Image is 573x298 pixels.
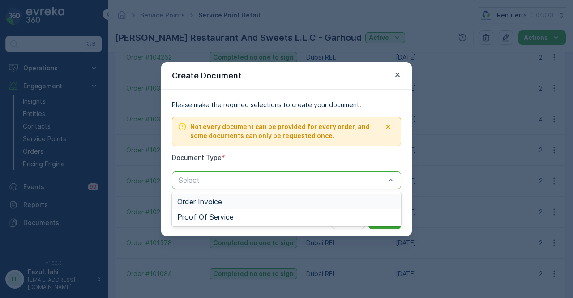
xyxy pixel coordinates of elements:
p: Please make the required selections to create your document. [172,100,401,109]
span: Order Invoice [177,198,222,206]
p: Select [179,175,385,186]
span: Not every document can be provided for every order, and some documents can only be requested once. [190,122,381,140]
span: Proof Of Service [177,213,234,221]
label: Document Type [172,154,222,161]
p: Create Document [172,69,242,82]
